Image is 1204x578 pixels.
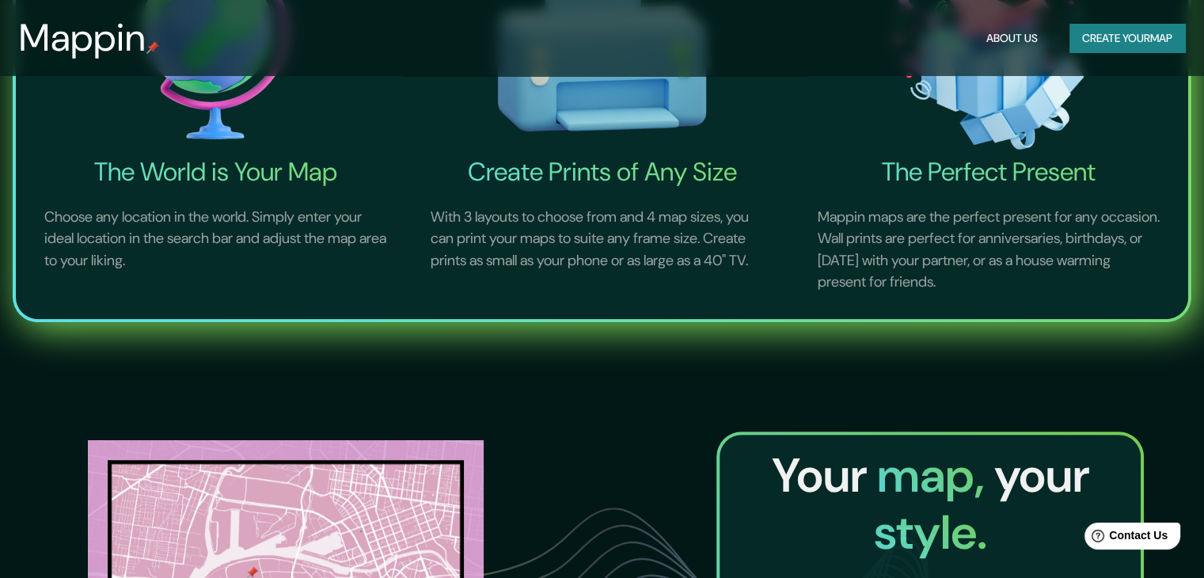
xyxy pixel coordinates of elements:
[19,16,146,60] h3: Mappin
[873,501,986,564] span: style.
[1069,24,1185,53] button: Create yourmap
[1063,516,1187,561] iframe: Help widget launcher
[876,444,993,507] span: map,
[412,188,792,291] p: With 3 layouts to choose from and 4 map sizes, you can print your maps to suite any frame size. C...
[25,156,405,188] h4: The World is Your Map
[799,156,1179,188] h4: The Perfect Present
[412,156,792,188] h4: Create Prints of Any Size
[25,188,405,291] p: Choose any location in the world. Simply enter your ideal location in the search bar and adjust t...
[146,41,159,54] img: mappin-pin
[732,447,1128,561] h2: Your your
[980,24,1044,53] button: About Us
[799,188,1179,313] p: Mappin maps are the perfect present for any occasion. Wall prints are perfect for anniversaries, ...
